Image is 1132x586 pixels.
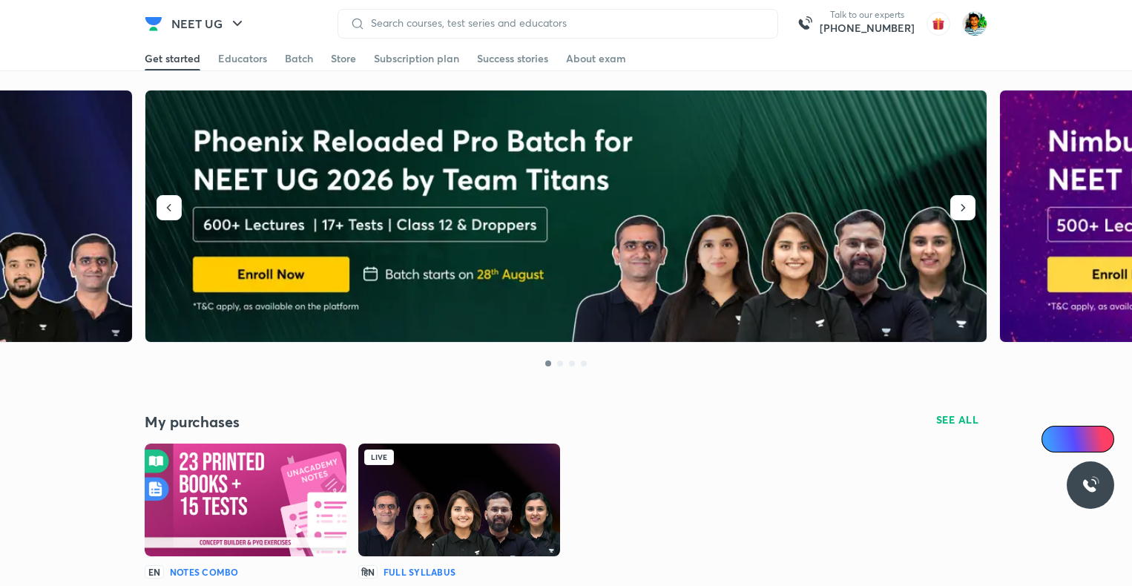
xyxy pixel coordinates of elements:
div: About exam [566,51,626,66]
button: NEET UG [162,9,255,39]
img: Mehul Ghosh [962,11,987,36]
a: About exam [566,47,626,70]
button: SEE ALL [927,408,988,432]
img: Batch Thumbnail [145,444,346,556]
div: Educators [218,51,267,66]
a: Ai Doubts [1041,426,1114,452]
a: [PHONE_NUMBER] [820,21,915,36]
span: SEE ALL [936,415,979,425]
div: Store [331,51,356,66]
p: EN [145,565,164,579]
a: Educators [218,47,267,70]
input: Search courses, test series and educators [365,17,766,29]
a: Get started [145,47,200,70]
a: Store [331,47,356,70]
h6: Full Syllabus [384,565,455,579]
img: Company Logo [145,15,162,33]
span: Ai Doubts [1066,433,1105,445]
div: Batch [285,51,313,66]
a: Subscription plan [374,47,459,70]
img: call-us [790,9,820,39]
img: Batch Thumbnail [358,444,560,556]
a: Batch [285,47,313,70]
img: avatar [927,12,950,36]
div: Success stories [477,51,548,66]
a: Success stories [477,47,548,70]
div: Live [364,450,394,465]
img: Icon [1050,433,1062,445]
div: Subscription plan [374,51,459,66]
p: हिN [358,565,378,579]
h6: Notes Combo [170,565,239,579]
p: Talk to our experts [820,9,915,21]
h4: My purchases [145,412,566,432]
img: ttu [1082,476,1099,494]
div: Get started [145,51,200,66]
